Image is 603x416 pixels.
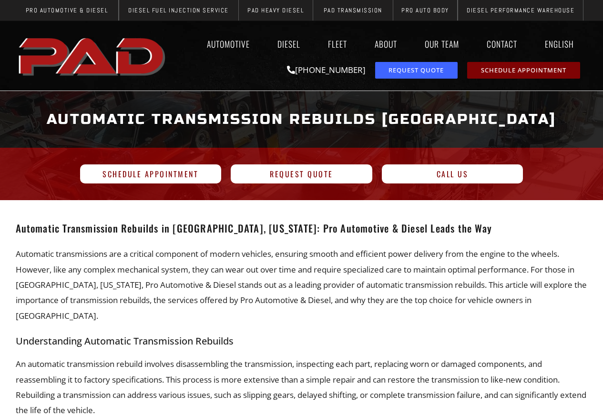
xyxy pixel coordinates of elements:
[416,33,468,55] a: Our Team
[467,7,574,13] span: Diesel Performance Warehouse
[80,164,222,183] a: Schedule Appointment
[16,219,588,237] h2: Automatic Transmission Rebuilds in [GEOGRAPHIC_DATA], [US_STATE]: Pro Automotive & Diesel Leads t...
[231,164,372,183] a: Request Quote
[270,170,333,178] span: Request Quote
[268,33,309,55] a: Diesel
[16,30,170,81] a: pro automotive and diesel home page
[16,246,588,323] p: Automatic transmissions are a critical component of modern vehicles, ensuring smooth and efficien...
[170,33,588,55] nav: Menu
[437,170,469,178] span: Call Us
[128,7,229,13] span: Diesel Fuel Injection Service
[20,101,583,137] h1: Automatic Transmission Rebuilds [GEOGRAPHIC_DATA]
[401,7,449,13] span: Pro Auto Body
[16,335,588,347] h3: Understanding Automatic Transmission Rebuilds
[198,33,259,55] a: Automotive
[481,67,566,73] span: Schedule Appointment
[247,7,304,13] span: PAD Heavy Diesel
[536,33,588,55] a: English
[388,67,444,73] span: Request Quote
[478,33,526,55] a: Contact
[319,33,356,55] a: Fleet
[366,33,406,55] a: About
[467,62,580,79] a: schedule repair or service appointment
[375,62,458,79] a: request a service or repair quote
[26,7,108,13] span: Pro Automotive & Diesel
[16,30,170,81] img: The image shows the word "PAD" in bold, red, uppercase letters with a slight shadow effect.
[102,170,198,178] span: Schedule Appointment
[324,7,382,13] span: PAD Transmission
[382,164,523,183] a: Call Us
[287,64,366,75] a: [PHONE_NUMBER]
